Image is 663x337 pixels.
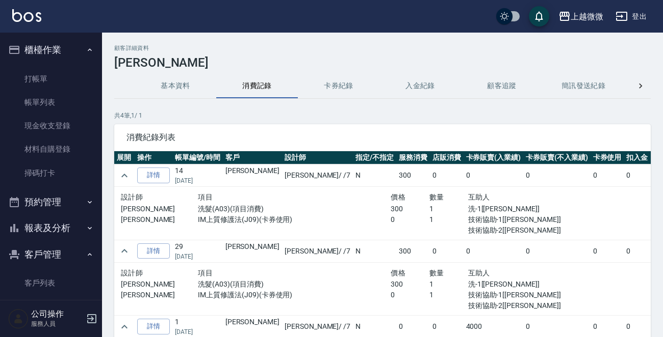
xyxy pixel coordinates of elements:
p: IM上質修護法(J09)(卡券使用) [198,290,391,300]
p: [DATE] [175,176,220,185]
button: save [529,6,549,26]
td: N [353,164,396,187]
th: 帳單編號/時間 [172,151,223,164]
td: [PERSON_NAME] / /7 [282,240,353,262]
td: 0 [624,240,650,262]
td: 0 [624,164,650,187]
a: 詳情 [137,319,170,334]
button: 預約管理 [4,189,98,215]
a: 卡券管理 [4,295,98,319]
span: 數量 [429,269,444,277]
p: [PERSON_NAME] [121,279,198,290]
p: [PERSON_NAME] [121,290,198,300]
td: N [353,240,396,262]
th: 卡券販賣(入業績) [464,151,524,164]
div: 上越微微 [571,10,603,23]
button: 報表及分析 [4,215,98,241]
p: 洗髮(A03)(項目消費) [198,279,391,290]
span: 設計師 [121,193,143,201]
td: 300 [396,240,430,262]
a: 材料自購登錄 [4,137,98,161]
th: 指定/不指定 [353,151,396,164]
th: 展開 [114,151,135,164]
img: Logo [12,9,41,22]
img: Person [8,308,29,329]
button: 上越微微 [554,6,607,27]
button: 客戶管理 [4,241,98,268]
h3: [PERSON_NAME] [114,55,651,70]
button: 卡券紀錄 [298,74,379,98]
td: 0 [430,240,464,262]
p: 1 [429,204,468,214]
span: 消費紀錄列表 [126,132,639,143]
p: 0 [391,290,429,300]
button: expand row [117,243,132,259]
td: 0 [591,164,624,187]
p: [PERSON_NAME] [121,204,198,214]
td: 29 [172,240,223,262]
td: 0 [591,240,624,262]
td: 0 [464,240,524,262]
p: 技術協助-2[[PERSON_NAME]] [468,225,584,236]
span: 價格 [391,193,405,201]
button: expand row [117,168,132,183]
p: 服務人員 [31,319,83,328]
p: 洗髮(A03)(項目消費) [198,204,391,214]
span: 數量 [429,193,444,201]
p: 洗-1[[PERSON_NAME]] [468,204,584,214]
td: 0 [464,164,524,187]
a: 現金收支登錄 [4,114,98,137]
th: 操作 [135,151,172,164]
h5: 公司操作 [31,309,83,319]
a: 帳單列表 [4,91,98,114]
button: expand row [117,319,132,334]
a: 詳情 [137,167,170,183]
span: 價格 [391,269,405,277]
span: 互助人 [468,269,490,277]
p: 共 4 筆, 1 / 1 [114,111,651,120]
span: 項目 [198,269,213,277]
h2: 顧客詳細資料 [114,45,651,51]
button: 顧客追蹤 [461,74,543,98]
th: 卡券販賣(不入業績) [523,151,591,164]
p: 1 [429,214,468,225]
td: 0 [523,240,591,262]
p: 300 [391,204,429,214]
td: [PERSON_NAME] [223,240,282,262]
th: 設計師 [282,151,353,164]
p: 技術協助-1[[PERSON_NAME]] [468,214,584,225]
th: 卡券使用 [591,151,624,164]
th: 客戶 [223,151,282,164]
button: 登出 [611,7,651,26]
p: 300 [391,279,429,290]
a: 詳情 [137,243,170,259]
a: 客戶列表 [4,271,98,295]
td: 0 [523,164,591,187]
span: 互助人 [468,193,490,201]
p: 1 [429,279,468,290]
p: [DATE] [175,252,220,261]
p: 1 [429,290,468,300]
p: [DATE] [175,327,220,336]
a: 打帳單 [4,67,98,91]
p: 技術協助-2[[PERSON_NAME]] [468,300,584,311]
span: 設計師 [121,269,143,277]
td: 300 [396,164,430,187]
th: 服務消費 [396,151,430,164]
button: 簡訊發送紀錄 [543,74,624,98]
button: 入金紀錄 [379,74,461,98]
td: 14 [172,164,223,187]
th: 扣入金 [624,151,650,164]
p: 洗-1[[PERSON_NAME]] [468,279,584,290]
p: IM上質修護法(J09)(卡券使用) [198,214,391,225]
p: 0 [391,214,429,225]
button: 櫃檯作業 [4,37,98,63]
th: 店販消費 [430,151,464,164]
td: [PERSON_NAME] / /7 [282,164,353,187]
td: 0 [430,164,464,187]
button: 基本資料 [135,74,216,98]
a: 掃碼打卡 [4,161,98,185]
button: 消費記錄 [216,74,298,98]
p: [PERSON_NAME] [121,214,198,225]
td: [PERSON_NAME] [223,164,282,187]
